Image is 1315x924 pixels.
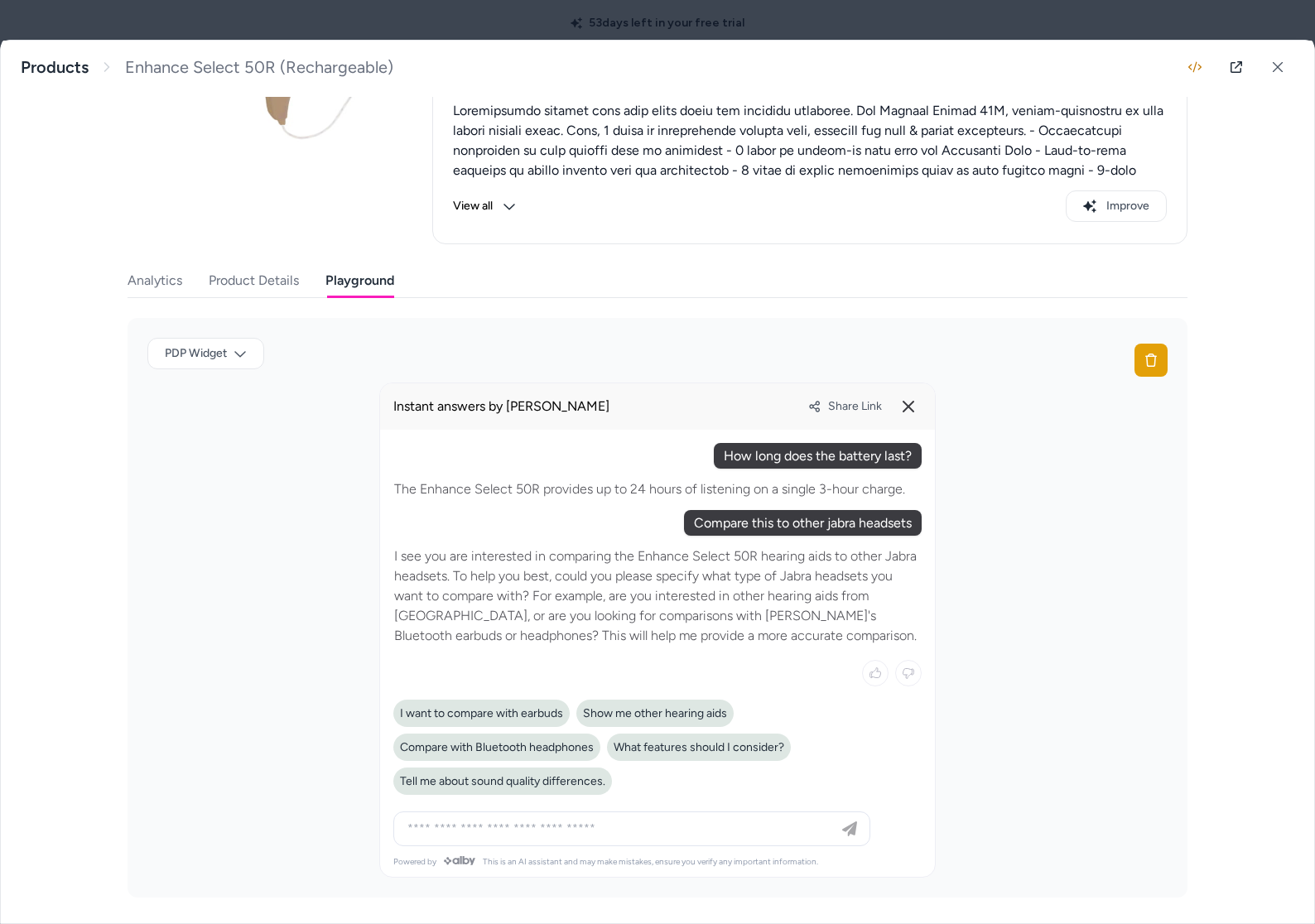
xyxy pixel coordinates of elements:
[21,57,393,78] nav: breadcrumb
[125,57,393,78] span: Enhance Select 50R (Rechargeable)
[1066,190,1167,222] button: Improve
[325,264,394,297] button: Playground
[165,345,227,362] span: PDP Widget
[453,101,1167,836] p: Loremipsumdo sitamet cons adip elits doeiu tem incididu utlaboree. Dol Magnaal Enimad 41M, veniam...
[209,264,299,297] button: Product Details
[21,57,89,78] a: Products
[453,190,516,222] button: View all
[128,264,182,297] button: Analytics
[147,338,264,369] button: PDP Widget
